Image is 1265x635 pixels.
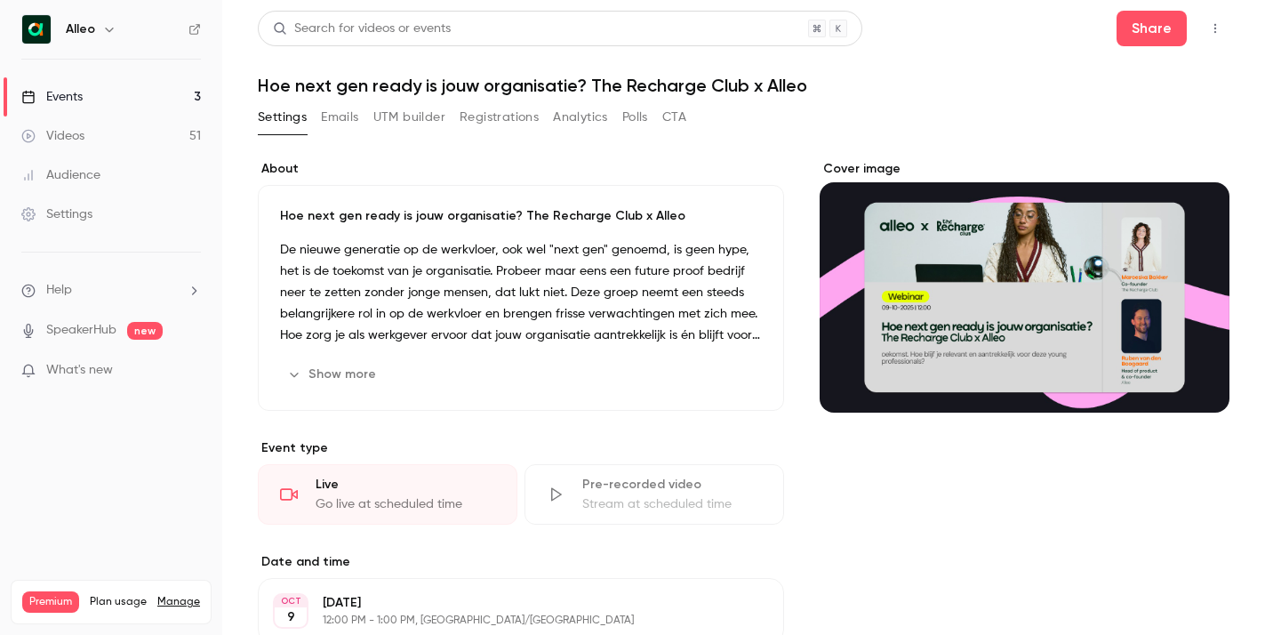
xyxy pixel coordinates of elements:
span: Premium [22,591,79,613]
div: OCT [275,595,307,607]
p: 9 [287,608,295,626]
h6: Alleo [66,20,95,38]
button: Registrations [460,103,539,132]
div: Pre-recorded video [582,476,762,494]
h1: Hoe next gen ready is jouw organisatie? The Recharge Club x Alleo [258,75,1229,96]
li: help-dropdown-opener [21,281,201,300]
p: Hoe next gen ready is jouw organisatie? The Recharge Club x Alleo [280,207,762,225]
div: Live [316,476,495,494]
span: new [127,322,163,340]
span: What's new [46,361,113,380]
a: SpeakerHub [46,321,116,340]
img: Alleo [22,15,51,44]
div: LiveGo live at scheduled time [258,464,517,525]
button: Settings [258,103,307,132]
section: Cover image [820,160,1229,413]
p: Event type [258,439,784,457]
span: Plan usage [90,595,147,609]
button: Emails [321,103,358,132]
span: Help [46,281,72,300]
button: Analytics [553,103,608,132]
p: De nieuwe generatie op de werkvloer, ook wel "next gen" genoemd, is geen hype, het is de toekomst... [280,239,762,346]
button: UTM builder [373,103,445,132]
div: Events [21,88,83,106]
p: 12:00 PM - 1:00 PM, [GEOGRAPHIC_DATA]/[GEOGRAPHIC_DATA] [323,614,690,628]
button: Show more [280,360,387,389]
div: Stream at scheduled time [582,495,762,513]
div: Audience [21,166,100,184]
div: Settings [21,205,92,223]
div: Pre-recorded videoStream at scheduled time [524,464,784,525]
button: CTA [662,103,686,132]
button: Share [1117,11,1187,46]
label: Cover image [820,160,1229,178]
a: Manage [157,595,200,609]
div: Go live at scheduled time [316,495,495,513]
p: [DATE] [323,594,690,612]
div: Search for videos or events [273,20,451,38]
div: Videos [21,127,84,145]
label: Date and time [258,553,784,571]
button: Polls [622,103,648,132]
label: About [258,160,784,178]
